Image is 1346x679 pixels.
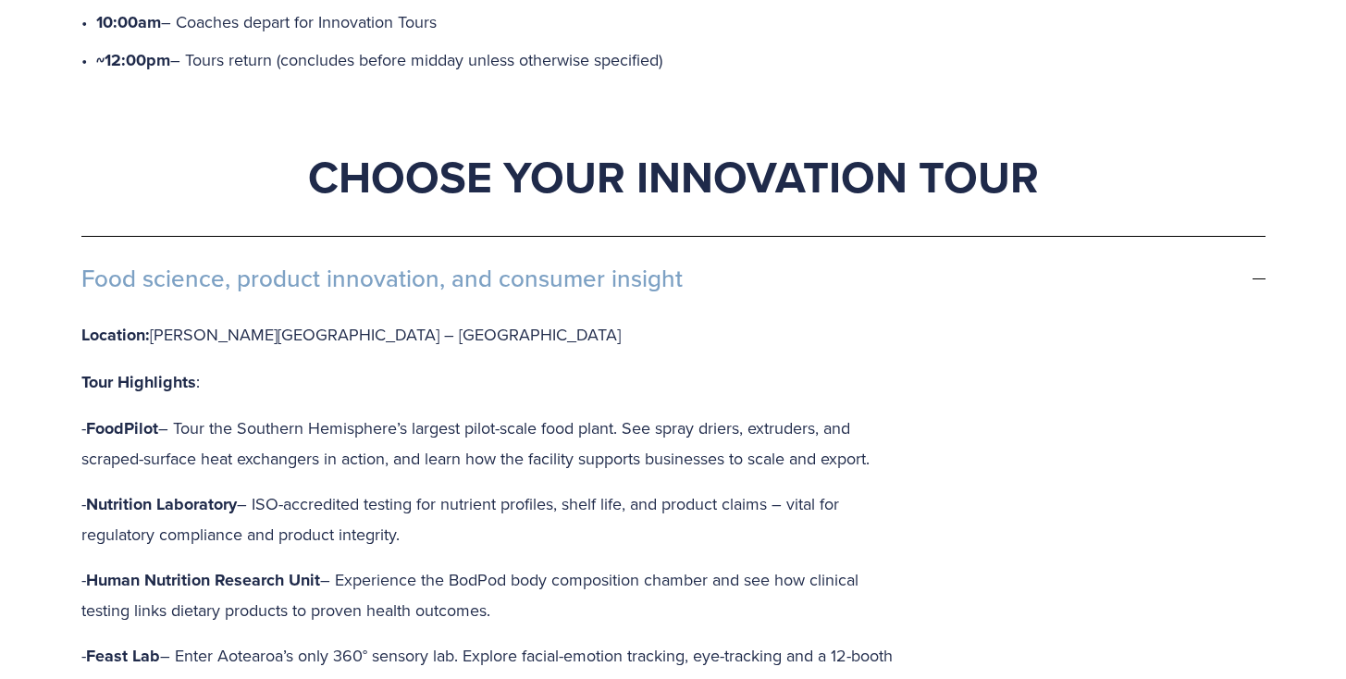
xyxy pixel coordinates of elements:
[86,568,320,592] strong: Human Nutrition Research Unit
[81,370,196,394] strong: Tour Highlights
[81,414,910,473] p: - – Tour the Southern Hemisphere’s largest pilot-scale food plant. See spray driers, extruders, a...
[96,10,161,34] strong: 10:00am
[86,492,237,516] strong: Nutrition Laboratory
[96,48,170,72] strong: ~12:00pm
[96,7,1266,38] p: – Coaches depart for Innovation Tours
[81,489,910,549] p: - – ISO-accredited testing for nutrient profiles, shelf life, and product claims – vital for regu...
[81,149,1266,204] h1: Choose Your Innovation Tour
[96,45,1266,76] p: – Tours return (concludes before midday unless otherwise specified)
[81,237,1266,320] button: Food science, product innovation, and consumer insight
[86,416,158,440] strong: FoodPilot
[81,367,910,398] p: :
[81,320,910,351] p: [PERSON_NAME][GEOGRAPHIC_DATA] – [GEOGRAPHIC_DATA]
[81,265,1253,292] span: Food science, product innovation, and consumer insight
[81,323,150,347] strong: Location:
[81,565,910,624] p: - – Experience the BodPod body composition chamber and see how clinical testing links dietary pro...
[86,644,160,668] strong: Feast Lab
